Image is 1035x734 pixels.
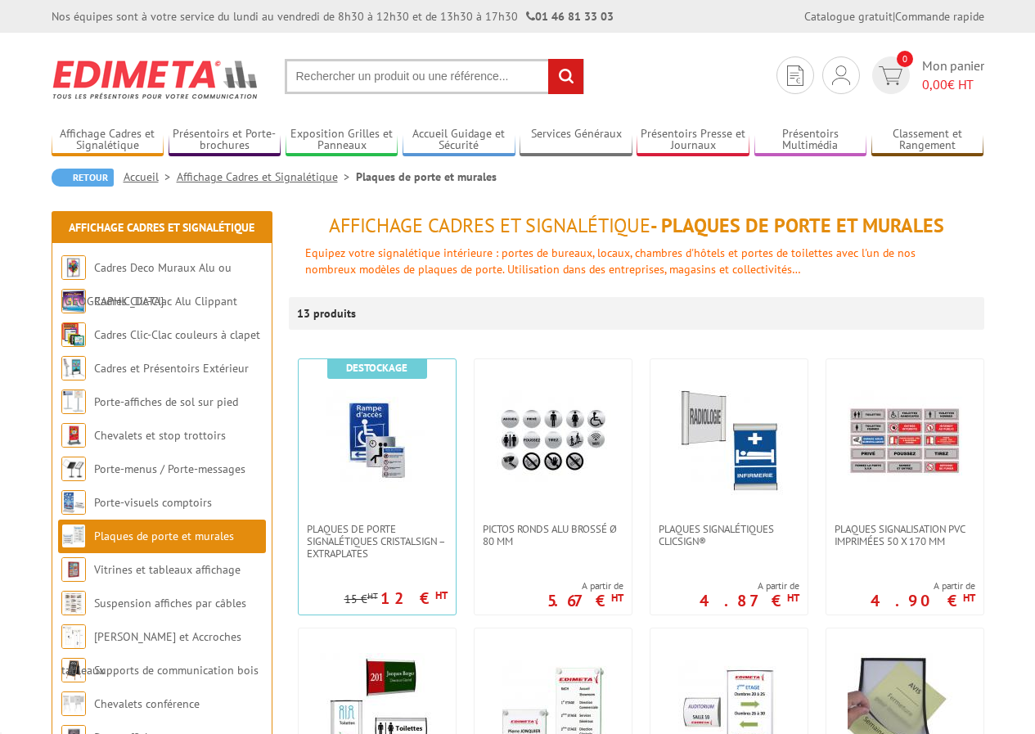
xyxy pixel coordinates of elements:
p: 13 produits [297,297,358,330]
p: 4.90 € [871,596,975,606]
img: devis rapide [787,65,803,86]
img: Cadres et Présentoirs Extérieur [61,356,86,381]
span: Pictos ronds alu brossé Ø 80 mm [483,523,623,547]
p: 5.67 € [547,596,623,606]
span: Affichage Cadres et Signalétique [329,213,650,238]
a: Retour [52,169,114,187]
input: rechercher [548,59,583,94]
a: Vitrines et tableaux affichage [94,562,241,577]
a: Présentoirs Presse et Journaux [637,127,749,154]
sup: HT [435,588,448,602]
span: A partir de [547,579,623,592]
span: Plaques de porte signalétiques CristalSign – extraplates [307,523,448,560]
a: devis rapide 0 Mon panier 0,00€ HT [868,56,984,94]
a: Cadres et Présentoirs Extérieur [94,361,249,376]
span: 0,00 [922,76,947,92]
img: Vitrines et tableaux affichage [61,557,86,582]
h1: - Plaques de porte et murales [289,215,984,236]
img: Plaques de porte signalétiques CristalSign – extraplates [320,384,434,498]
p: 15 € [344,593,378,606]
a: Plaques signalisation PVC imprimées 50 x 170 mm [826,523,983,547]
a: Cadres Clic-Clac couleurs à clapet [94,327,260,342]
a: Services Généraux [520,127,632,154]
sup: HT [367,590,378,601]
a: Suspension affiches par câbles [94,596,246,610]
img: Suspension affiches par câbles [61,591,86,615]
img: Chevalets conférence [61,691,86,716]
sup: HT [963,591,975,605]
span: A partir de [871,579,975,592]
a: Chevalets et stop trottoirs [94,428,226,443]
img: Pictos ronds alu brossé Ø 80 mm [496,384,610,498]
a: Accueil Guidage et Sécurité [403,127,515,154]
a: Plaques de porte signalétiques CristalSign – extraplates [299,523,456,560]
img: devis rapide [832,65,850,85]
img: Plaques de porte et murales [61,524,86,548]
img: Cimaises et Accroches tableaux [61,624,86,649]
font: Equipez votre signalétique intérieure : portes de bureaux, locaux, chambres d'hôtels et portes de... [305,245,916,277]
b: Destockage [346,361,407,375]
a: Affichage Cadres et Signalétique [177,169,356,184]
span: Plaques signalisation PVC imprimées 50 x 170 mm [835,523,975,547]
img: devis rapide [879,66,902,85]
sup: HT [787,591,799,605]
sup: HT [611,591,623,605]
img: Porte-menus / Porte-messages [61,457,86,481]
img: Plaques signalisation PVC imprimées 50 x 170 mm [848,384,962,498]
a: Porte-visuels comptoirs [94,495,212,510]
span: Plaques signalétiques ClicSign® [659,523,799,547]
img: Cadres Deco Muraux Alu ou Bois [61,255,86,280]
a: Affichage Cadres et Signalétique [52,127,164,154]
a: Plaques de porte et murales [94,529,234,543]
div: Nos équipes sont à votre service du lundi au vendredi de 8h30 à 12h30 et de 13h30 à 17h30 [52,8,614,25]
span: € HT [922,75,984,94]
img: Porte-visuels comptoirs [61,490,86,515]
a: [PERSON_NAME] et Accroches tableaux [61,629,241,678]
a: Catalogue gratuit [804,9,893,24]
a: Pictos ronds alu brossé Ø 80 mm [475,523,632,547]
a: Exposition Grilles et Panneaux [286,127,398,154]
a: Classement et Rangement [871,127,984,154]
li: Plaques de porte et murales [356,169,497,185]
p: 12 € [380,593,448,603]
input: Rechercher un produit ou une référence... [285,59,584,94]
span: 0 [897,51,913,67]
a: Commande rapide [895,9,984,24]
a: Affichage Cadres et Signalétique [69,220,254,235]
img: Cadres Clic-Clac couleurs à clapet [61,322,86,347]
a: Cadres Deco Muraux Alu ou [GEOGRAPHIC_DATA] [61,260,232,308]
img: Plaques signalétiques ClicSign® [672,384,786,498]
a: Chevalets conférence [94,696,200,711]
a: Présentoirs et Porte-brochures [169,127,281,154]
a: Accueil [124,169,177,184]
img: Porte-affiches de sol sur pied [61,390,86,414]
a: Supports de communication bois [94,663,259,678]
span: A partir de [700,579,799,592]
p: 4.87 € [700,596,799,606]
a: Plaques signalétiques ClicSign® [650,523,808,547]
a: Cadres Clic-Clac Alu Clippant [94,294,237,308]
div: | [804,8,984,25]
span: Mon panier [922,56,984,94]
img: Edimeta [52,49,260,110]
img: Chevalets et stop trottoirs [61,423,86,448]
a: Présentoirs Multimédia [754,127,867,154]
a: Porte-menus / Porte-messages [94,462,245,476]
strong: 01 46 81 33 03 [526,9,614,24]
a: Porte-affiches de sol sur pied [94,394,238,409]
